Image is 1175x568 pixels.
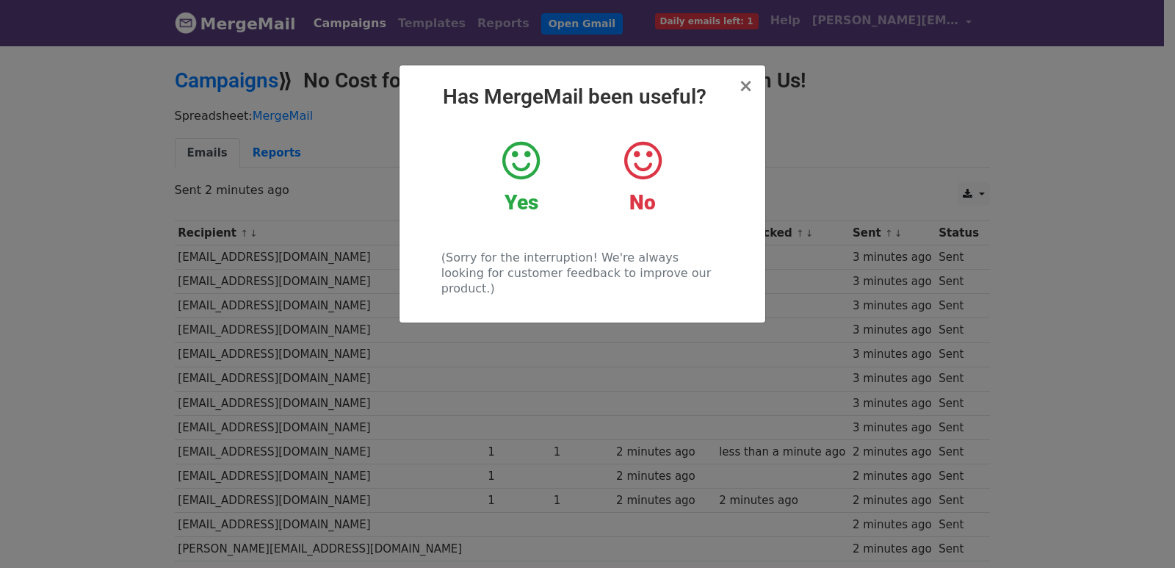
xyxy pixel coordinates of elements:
[593,139,692,215] a: No
[505,190,538,215] strong: Yes
[411,85,753,109] h2: Has MergeMail been useful?
[738,77,753,95] button: Close
[471,139,571,215] a: Yes
[441,250,723,296] p: (Sorry for the interruption! We're always looking for customer feedback to improve our product.)
[738,76,753,96] span: ×
[629,190,656,215] strong: No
